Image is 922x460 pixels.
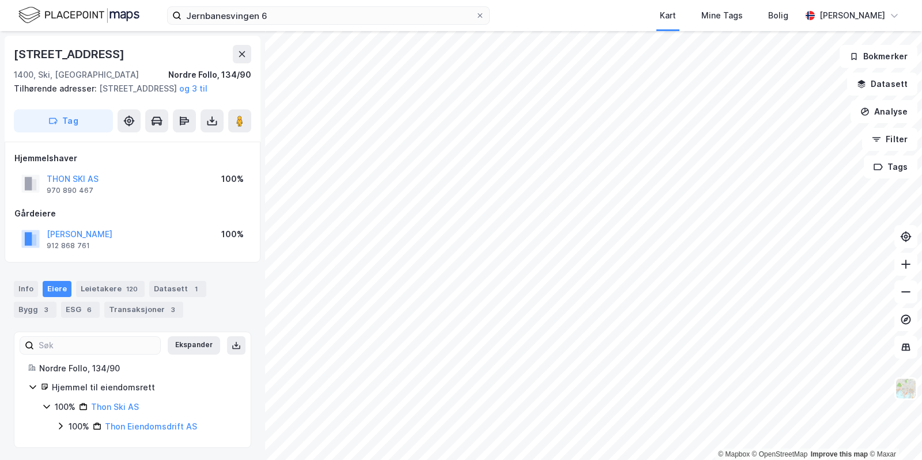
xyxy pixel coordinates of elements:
div: Leietakere [76,281,145,297]
div: 970 890 467 [47,186,93,195]
div: 1 [190,283,202,295]
div: 3 [167,304,179,315]
div: 100% [221,172,244,186]
div: Hjemmel til eiendomsrett [52,381,237,394]
div: Nordre Follo, 134/90 [168,68,251,82]
button: Datasett [847,73,917,96]
div: Info [14,281,38,297]
div: 1400, Ski, [GEOGRAPHIC_DATA] [14,68,139,82]
div: Eiere [43,281,71,297]
div: [PERSON_NAME] [819,9,885,22]
div: 912 868 761 [47,241,90,250]
div: Mine Tags [701,9,743,22]
button: Bokmerker [840,45,917,68]
a: Improve this map [811,450,868,458]
div: Bygg [14,302,56,318]
div: 100% [55,400,75,414]
iframe: Chat Widget [864,405,922,460]
div: 120 [124,283,140,295]
div: [STREET_ADDRESS] [14,82,242,96]
div: Datasett [149,281,206,297]
div: Gårdeiere [14,207,251,221]
div: Nordre Follo, 134/90 [39,362,237,375]
div: 6 [84,304,95,315]
div: 100% [69,420,89,434]
div: Hjemmelshaver [14,151,251,165]
button: Tag [14,109,113,132]
a: Thon Ski AS [91,402,139,412]
div: Kart [660,9,676,22]
input: Søk [34,337,160,354]
img: Z [895,378,917,400]
div: Kontrollprogram for chat [864,405,922,460]
a: OpenStreetMap [752,450,808,458]
a: Mapbox [718,450,750,458]
button: Tags [864,155,917,178]
img: logo.f888ab2527a4732fd821a326f86c7f29.svg [18,5,139,25]
div: ESG [61,302,100,318]
a: Thon Eiendomsdrift AS [105,421,197,431]
button: Ekspander [168,336,220,355]
input: Søk på adresse, matrikkel, gårdeiere, leietakere eller personer [182,7,475,24]
div: Transaksjoner [104,302,183,318]
div: Bolig [768,9,788,22]
span: Tilhørende adresser: [14,83,99,93]
div: 100% [221,227,244,241]
button: Filter [862,128,917,151]
button: Analyse [851,100,917,123]
div: [STREET_ADDRESS] [14,45,127,63]
div: 3 [40,304,52,315]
